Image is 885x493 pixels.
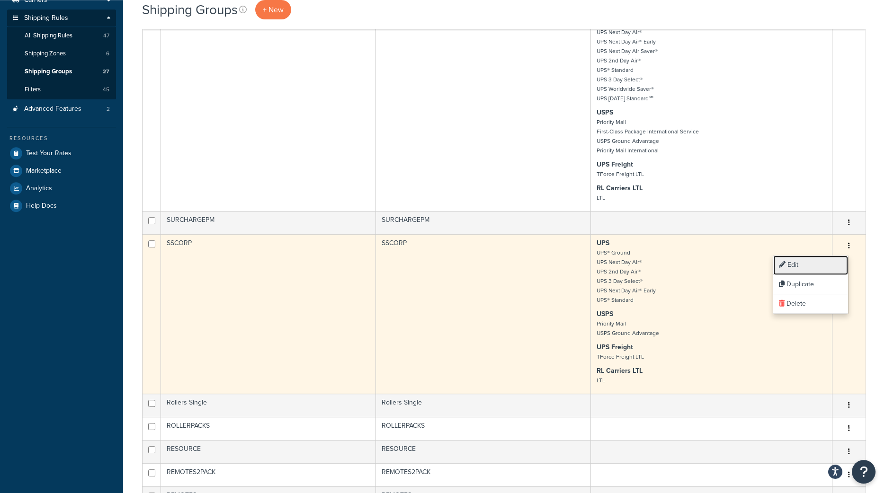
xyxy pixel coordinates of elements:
[7,162,116,179] a: Marketplace
[25,50,66,58] span: Shipping Zones
[376,211,591,234] td: SURCHARGEPM
[161,394,376,417] td: Rollers Single
[25,68,72,76] span: Shipping Groups
[103,68,109,76] span: 27
[7,63,116,80] a: Shipping Groups 27
[161,463,376,486] td: REMOTES2PACK
[376,394,591,417] td: Rollers Single
[773,255,848,275] a: Edit
[7,63,116,80] li: Shipping Groups
[852,460,876,484] button: Open Resource Center
[7,9,116,27] a: Shipping Rules
[103,32,109,40] span: 47
[161,4,376,211] td: SURCHARGEUSPS
[7,81,116,98] a: Filters 45
[103,86,109,94] span: 45
[597,319,659,337] small: Priority Mail USPS Ground Advantage
[597,248,656,304] small: UPS® Ground UPS Next Day Air® UPS 2nd Day Air® UPS 3 Day Select® UPS Next Day Air® Early UPS® Sta...
[7,27,116,44] li: All Shipping Rules
[597,238,609,248] strong: UPS
[142,0,238,19] h1: Shipping Groups
[106,50,109,58] span: 6
[263,4,284,15] span: + New
[161,417,376,440] td: ROLLERPACKS
[773,294,848,314] a: Delete
[24,105,81,113] span: Advanced Features
[376,440,591,463] td: RESOURCE
[597,352,644,361] small: TForce Freight LTL
[597,170,644,178] small: TForce Freight LTL
[26,167,62,175] span: Marketplace
[26,150,72,158] span: Test Your Rates
[7,180,116,197] a: Analytics
[161,440,376,463] td: RESOURCE
[597,366,643,376] strong: RL Carriers LTL
[376,463,591,486] td: REMOTES2PACK
[7,27,116,44] a: All Shipping Rules 47
[25,86,41,94] span: Filters
[376,4,591,211] td: SURCHARGEUSPS
[597,183,643,193] strong: RL Carriers LTL
[161,211,376,234] td: SURCHARGEPM
[7,197,116,214] a: Help Docs
[7,134,116,142] div: Resources
[161,234,376,394] td: SSCORP
[7,9,116,99] li: Shipping Rules
[597,18,658,103] small: UPS® Ground UPS Next Day Air® UPS Next Day Air® Early UPS Next Day Air Saver® UPS 2nd Day Air® UP...
[597,309,613,319] strong: USPS
[597,107,613,117] strong: USPS
[376,234,591,394] td: SSCORP
[26,185,52,193] span: Analytics
[597,342,633,352] strong: UPS Freight
[7,100,116,118] a: Advanced Features 2
[7,81,116,98] li: Filters
[25,32,72,40] span: All Shipping Rules
[7,45,116,62] a: Shipping Zones 6
[7,145,116,162] a: Test Your Rates
[597,159,633,169] strong: UPS Freight
[597,194,605,202] small: LTL
[773,275,848,294] a: Duplicate
[7,45,116,62] li: Shipping Zones
[24,14,68,22] span: Shipping Rules
[597,118,699,155] small: Priority Mail First-Class Package International Service USPS Ground Advantage Priority Mail Inter...
[26,202,57,210] span: Help Docs
[107,105,110,113] span: 2
[597,376,605,385] small: LTL
[376,417,591,440] td: ROLLERPACKS
[7,100,116,118] li: Advanced Features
